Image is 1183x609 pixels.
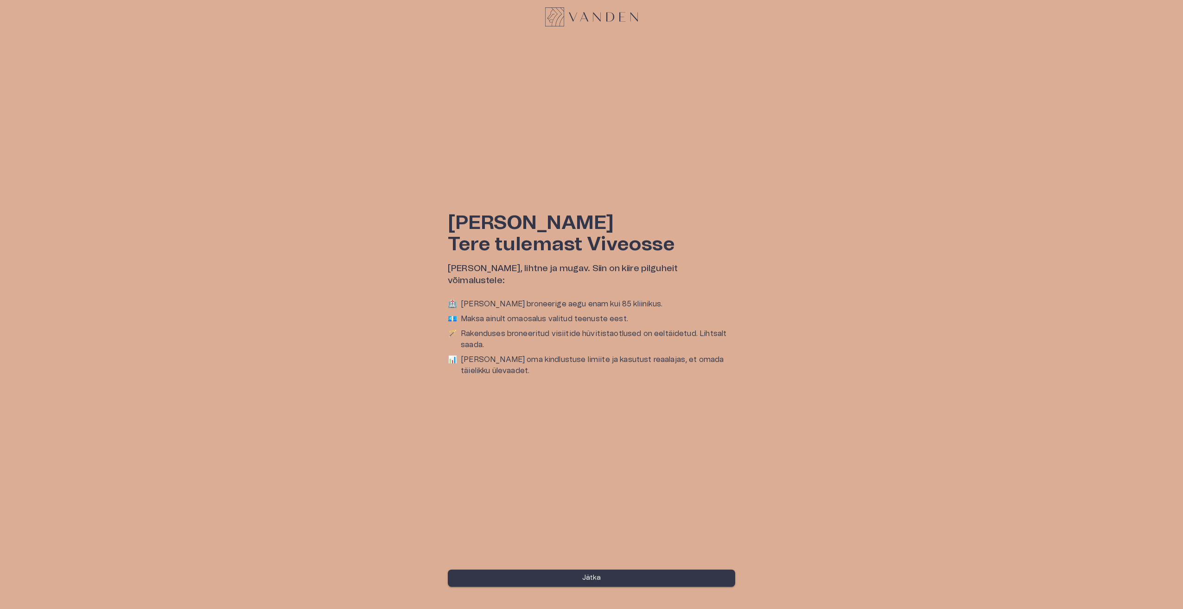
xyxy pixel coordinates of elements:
[448,263,735,287] h6: [PERSON_NAME], lihtne ja mugav. Siin on kiire pilguheit võimalustele:
[461,298,662,310] p: [PERSON_NAME] broneerige aegu enam kui 85 kliinikus.
[461,354,735,376] p: [PERSON_NAME] oma kindlustuse limiite ja kasutust reaalajas, et omada täielikku ülevaadet.
[461,313,628,324] p: Maksa ainult omaosalus valitud teenuste eest.
[448,570,735,587] button: Jätka
[582,573,601,583] p: Jätka
[448,328,735,350] li: 🪄
[461,328,735,350] p: Rakenduses broneeritud visiitide hüvitistaotlused on eeltäidetud. Lihtsalt saada.
[448,354,735,376] li: 📊
[448,298,735,310] li: 🏥
[448,313,735,324] li: 💶
[448,212,735,234] h1: [PERSON_NAME]
[448,234,735,255] h1: Tere tulemast Viveosse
